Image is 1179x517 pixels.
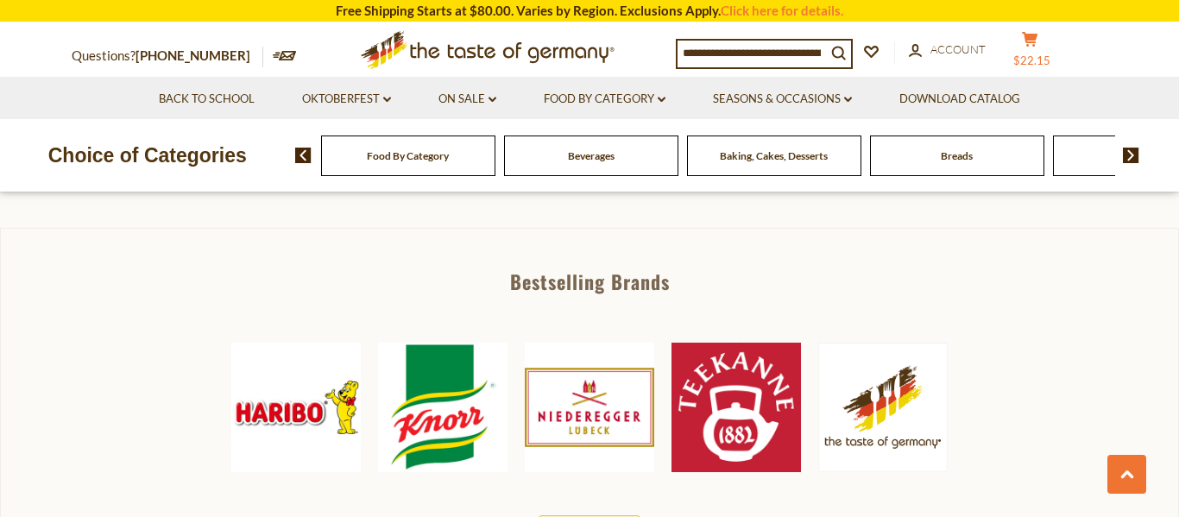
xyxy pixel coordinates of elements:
img: previous arrow [295,148,312,163]
a: Baking, Cakes, Desserts [720,149,828,162]
a: Back to School [159,90,255,109]
img: Niederegger [525,343,654,472]
div: Bestselling Brands [1,272,1178,291]
a: Click here for details. [721,3,843,18]
img: Haribo [231,343,361,472]
img: Knorr [378,343,508,472]
a: Breads [941,149,973,162]
a: Oktoberfest [302,90,391,109]
a: Download Catalog [899,90,1020,109]
a: Food By Category [544,90,665,109]
span: $22.15 [1013,54,1050,67]
a: Beverages [568,149,615,162]
img: Teekanne [671,343,801,472]
span: Account [930,42,986,56]
img: The Taste of Germany [818,343,948,471]
a: [PHONE_NUMBER] [136,47,250,63]
img: next arrow [1123,148,1139,163]
a: On Sale [438,90,496,109]
a: Food By Category [367,149,449,162]
a: Seasons & Occasions [713,90,852,109]
button: $22.15 [1004,31,1056,74]
p: Questions? [72,45,263,67]
a: Account [909,41,986,60]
